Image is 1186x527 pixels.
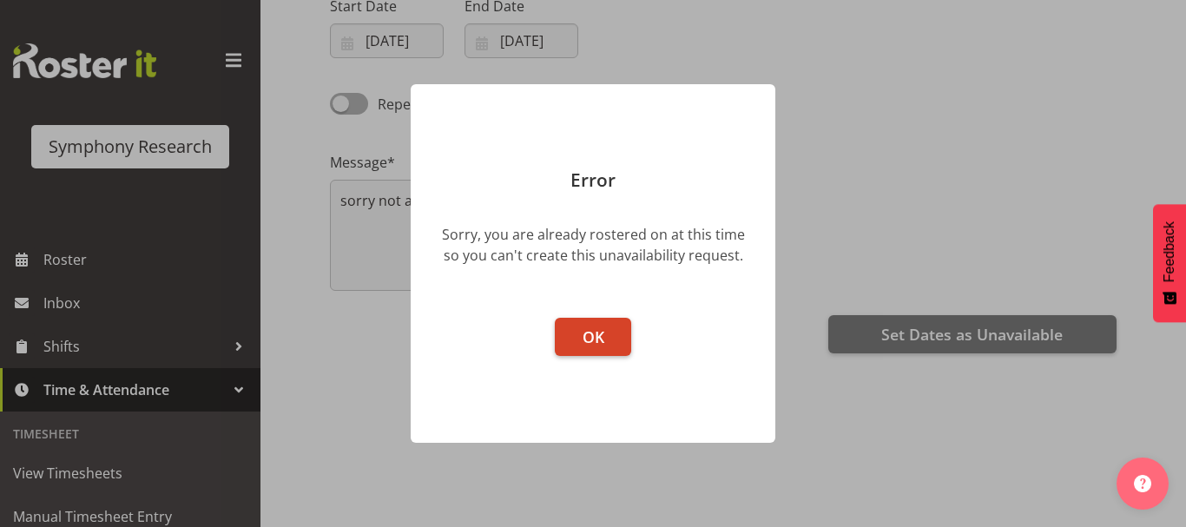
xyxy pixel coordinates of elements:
[437,224,749,266] div: Sorry, you are already rostered on at this time so you can't create this unavailability request.
[1153,204,1186,322] button: Feedback - Show survey
[1134,475,1151,492] img: help-xxl-2.png
[1162,221,1177,282] span: Feedback
[428,171,758,189] p: Error
[555,318,631,356] button: OK
[583,326,604,347] span: OK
